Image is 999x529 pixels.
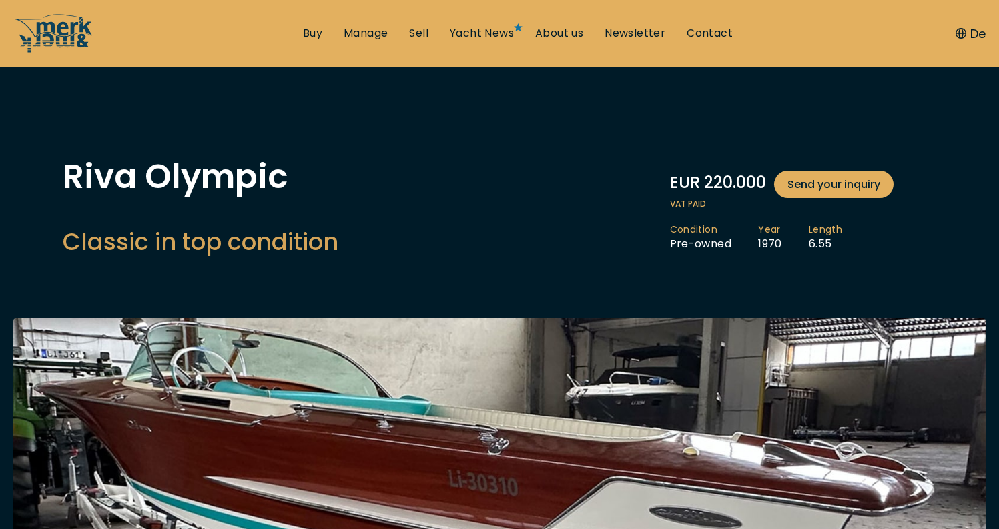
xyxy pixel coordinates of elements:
a: Send your inquiry [774,171,894,198]
span: VAT paid [670,198,937,210]
button: De [956,25,986,43]
div: EUR 220.000 [670,171,937,198]
h2: Classic in top condition [63,225,338,258]
li: Pre-owned [670,223,759,251]
span: Condition [670,223,732,237]
span: Year [758,223,782,237]
a: Contact [687,26,733,41]
a: Manage [344,26,388,41]
a: Buy [303,26,322,41]
li: 6.55 [809,223,869,251]
a: Yacht News [450,26,514,41]
a: About us [535,26,583,41]
li: 1970 [758,223,809,251]
a: Newsletter [605,26,665,41]
span: Send your inquiry [787,176,880,193]
h1: Riva Olympic [63,160,338,193]
a: Sell [409,26,428,41]
span: Length [809,223,842,237]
